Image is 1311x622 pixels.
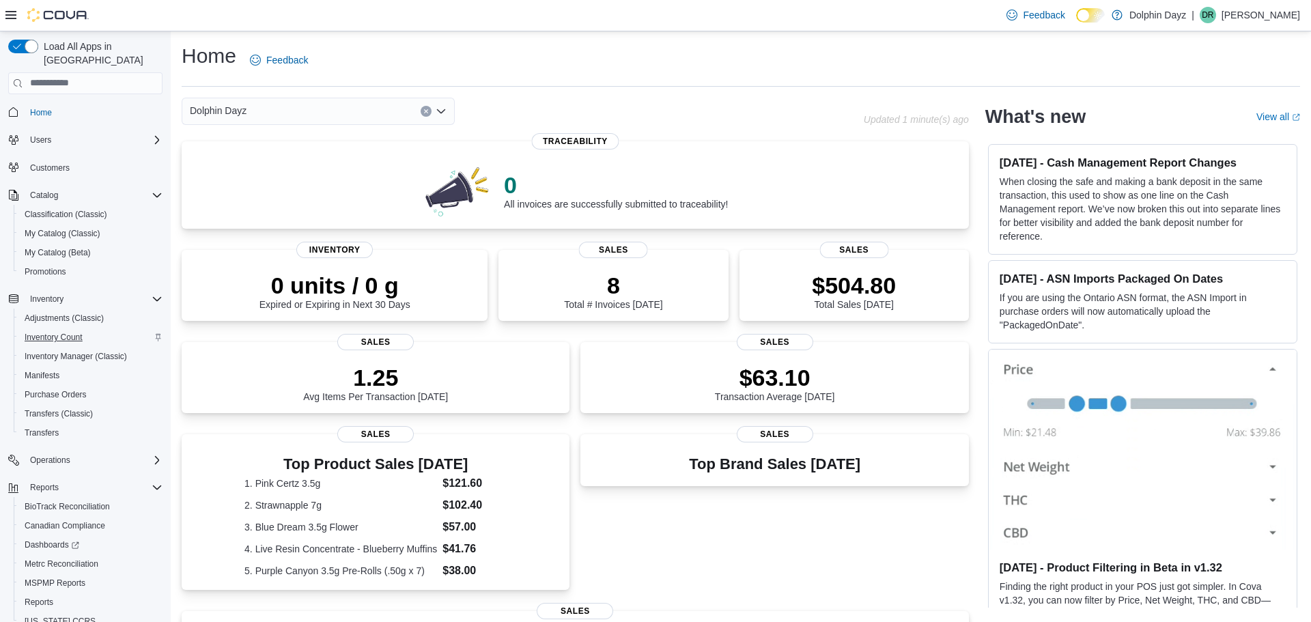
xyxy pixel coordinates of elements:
[985,106,1086,128] h2: What's new
[25,597,53,608] span: Reports
[14,243,168,262] button: My Catalog (Beta)
[25,479,163,496] span: Reports
[19,310,109,326] a: Adjustments (Classic)
[19,206,113,223] a: Classification (Classic)
[296,242,373,258] span: Inventory
[244,542,437,556] dt: 4. Live Resin Concentrate - Blueberry Muffins
[19,594,163,610] span: Reports
[19,225,106,242] a: My Catalog (Classic)
[442,519,507,535] dd: $57.00
[25,452,76,468] button: Operations
[1292,113,1300,122] svg: External link
[715,364,835,391] p: $63.10
[19,225,163,242] span: My Catalog (Classic)
[244,456,507,472] h3: Top Product Sales [DATE]
[25,209,107,220] span: Classification (Classic)
[25,159,163,176] span: Customers
[1000,291,1286,332] p: If you are using the Ontario ASN format, the ASN Import in purchase orders will now automatically...
[25,559,98,569] span: Metrc Reconciliation
[25,291,163,307] span: Inventory
[25,104,163,121] span: Home
[737,334,813,350] span: Sales
[25,539,79,550] span: Dashboards
[19,498,163,515] span: BioTrack Reconciliation
[30,107,52,118] span: Home
[19,406,163,422] span: Transfers (Classic)
[19,575,163,591] span: MSPMP Reports
[532,133,619,150] span: Traceability
[1222,7,1300,23] p: [PERSON_NAME]
[19,264,163,280] span: Promotions
[579,242,648,258] span: Sales
[266,53,308,67] span: Feedback
[25,132,57,148] button: Users
[812,272,896,299] p: $504.80
[14,366,168,385] button: Manifests
[244,498,437,512] dt: 2. Strawnapple 7g
[19,244,163,261] span: My Catalog (Beta)
[25,132,163,148] span: Users
[14,516,168,535] button: Canadian Compliance
[25,408,93,419] span: Transfers (Classic)
[25,332,83,343] span: Inventory Count
[689,456,860,472] h3: Top Brand Sales [DATE]
[19,206,163,223] span: Classification (Classic)
[25,389,87,400] span: Purchase Orders
[30,294,64,305] span: Inventory
[190,102,246,119] span: Dolphin Dayz
[14,205,168,224] button: Classification (Classic)
[25,313,104,324] span: Adjustments (Classic)
[3,289,168,309] button: Inventory
[14,309,168,328] button: Adjustments (Classic)
[303,364,448,402] div: Avg Items Per Transaction [DATE]
[25,427,59,438] span: Transfers
[25,291,69,307] button: Inventory
[19,537,85,553] a: Dashboards
[442,475,507,492] dd: $121.60
[3,102,168,122] button: Home
[3,478,168,497] button: Reports
[737,426,813,442] span: Sales
[1192,7,1194,23] p: |
[537,603,613,619] span: Sales
[19,348,163,365] span: Inventory Manager (Classic)
[812,272,896,310] div: Total Sales [DATE]
[442,497,507,513] dd: $102.40
[504,171,728,210] div: All invoices are successfully submitted to traceability!
[14,554,168,574] button: Metrc Reconciliation
[30,455,70,466] span: Operations
[19,386,163,403] span: Purchase Orders
[337,334,414,350] span: Sales
[27,8,89,22] img: Cova
[421,106,432,117] button: Clear input
[14,262,168,281] button: Promotions
[19,386,92,403] a: Purchase Orders
[3,451,168,470] button: Operations
[25,187,163,203] span: Catalog
[25,187,64,203] button: Catalog
[564,272,662,310] div: Total # Invoices [DATE]
[3,186,168,205] button: Catalog
[14,535,168,554] a: Dashboards
[14,404,168,423] button: Transfers (Classic)
[564,272,662,299] p: 8
[1000,175,1286,243] p: When closing the safe and making a bank deposit in the same transaction, this used to show as one...
[259,272,410,299] p: 0 units / 0 g
[19,264,72,280] a: Promotions
[19,556,163,572] span: Metrc Reconciliation
[19,367,65,384] a: Manifests
[442,563,507,579] dd: $38.00
[1200,7,1216,23] div: Donna Ryan
[25,501,110,512] span: BioTrack Reconciliation
[14,593,168,612] button: Reports
[442,541,507,557] dd: $41.76
[1023,8,1065,22] span: Feedback
[3,130,168,150] button: Users
[436,106,447,117] button: Open list of options
[25,266,66,277] span: Promotions
[19,575,91,591] a: MSPMP Reports
[1202,7,1213,23] span: DR
[422,163,493,218] img: 0
[19,537,163,553] span: Dashboards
